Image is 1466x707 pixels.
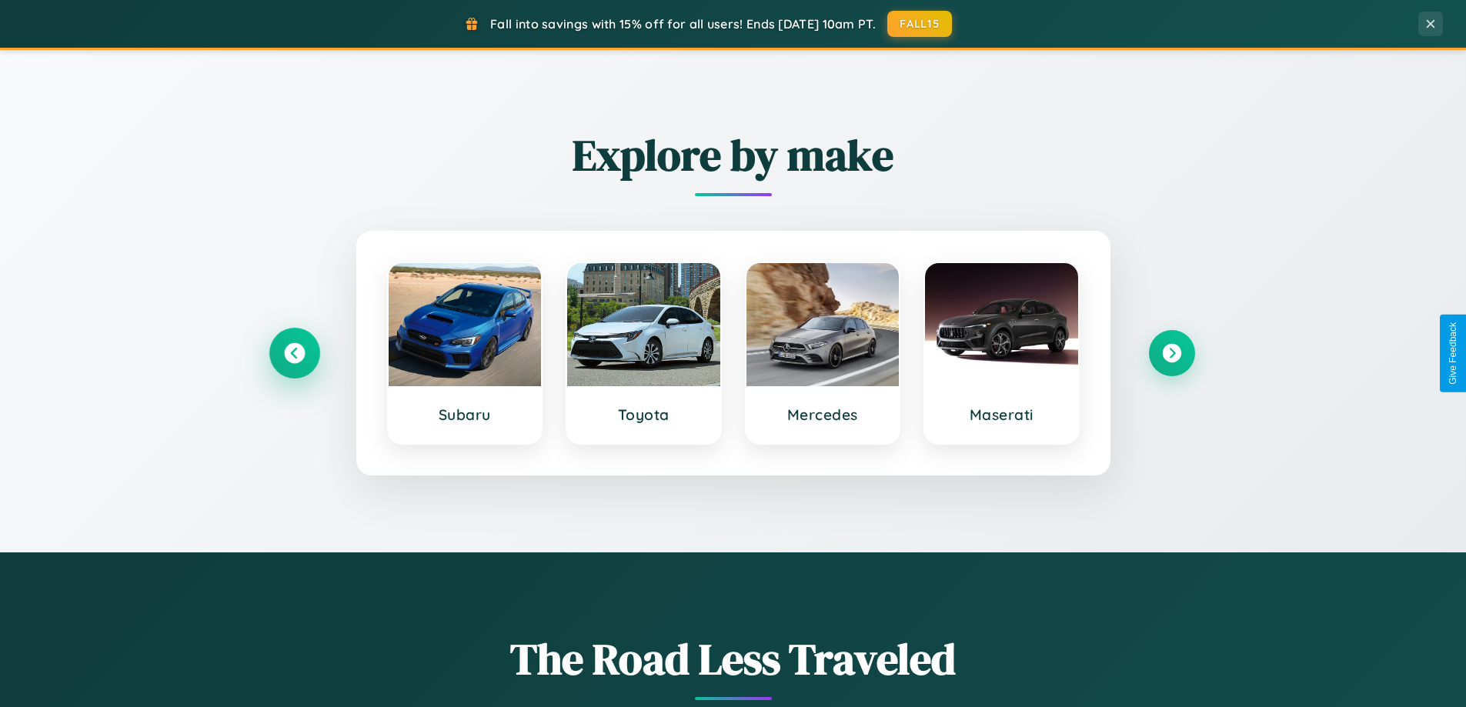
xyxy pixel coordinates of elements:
[272,629,1195,689] h1: The Road Less Traveled
[404,405,526,424] h3: Subaru
[272,125,1195,185] h2: Explore by make
[583,405,705,424] h3: Toyota
[887,11,952,37] button: FALL15
[490,16,876,32] span: Fall into savings with 15% off for all users! Ends [DATE] 10am PT.
[1448,322,1458,385] div: Give Feedback
[762,405,884,424] h3: Mercedes
[940,405,1063,424] h3: Maserati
